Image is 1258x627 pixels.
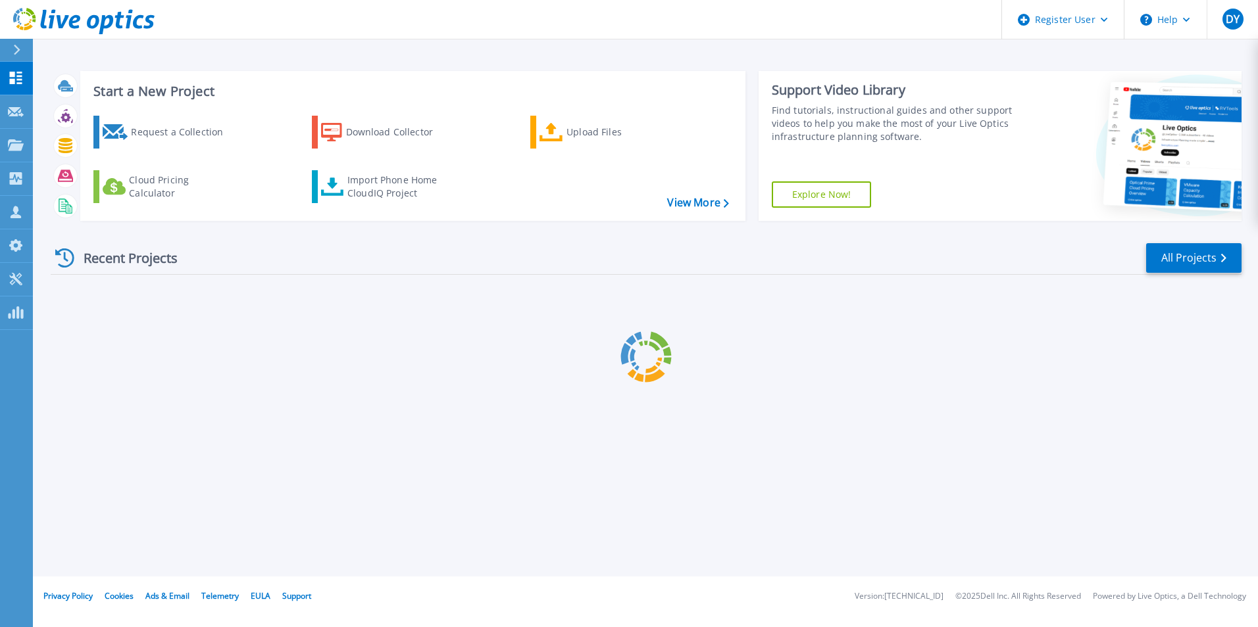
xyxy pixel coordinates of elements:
h3: Start a New Project [93,84,728,99]
a: Explore Now! [772,181,872,208]
div: Support Video Library [772,81,1018,99]
a: Download Collector [312,116,459,149]
a: Request a Collection [93,116,240,149]
a: Cookies [105,590,134,601]
a: View More [667,197,728,209]
a: All Projects [1146,243,1242,273]
div: Cloud Pricing Calculator [129,174,234,200]
a: Ads & Email [145,590,189,601]
li: © 2025 Dell Inc. All Rights Reserved [955,592,1081,601]
a: Privacy Policy [43,590,93,601]
a: Cloud Pricing Calculator [93,170,240,203]
div: Upload Files [566,119,672,145]
a: EULA [251,590,270,601]
a: Telemetry [201,590,239,601]
div: Find tutorials, instructional guides and other support videos to help you make the most of your L... [772,104,1018,143]
div: Recent Projects [51,242,195,274]
span: DY [1226,14,1240,24]
a: Support [282,590,311,601]
a: Upload Files [530,116,677,149]
li: Version: [TECHNICAL_ID] [855,592,943,601]
div: Request a Collection [131,119,236,145]
li: Powered by Live Optics, a Dell Technology [1093,592,1246,601]
div: Import Phone Home CloudIQ Project [347,174,450,200]
div: Download Collector [346,119,451,145]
